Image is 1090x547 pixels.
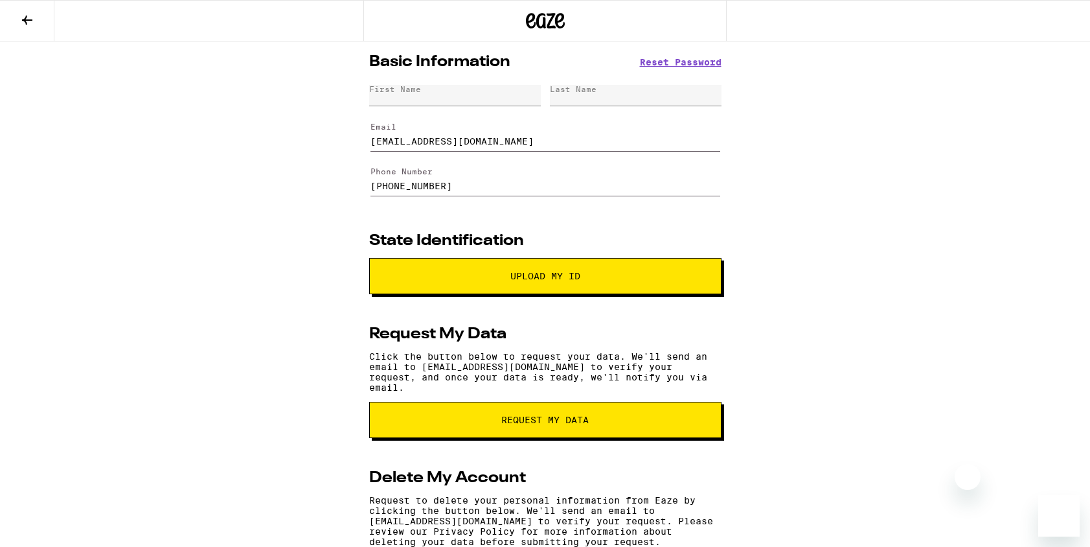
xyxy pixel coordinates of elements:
button: Reset Password [640,58,721,67]
h2: State Identification [369,233,524,249]
div: Last Name [550,85,596,93]
iframe: Button to launch messaging window [1038,495,1080,537]
form: Edit Email Address [369,111,721,156]
button: Upload My ID [369,258,721,294]
form: Edit Phone Number [369,156,721,202]
div: First Name [369,85,421,93]
span: request my data [501,415,589,425]
label: Phone Number [370,167,433,176]
button: request my data [369,402,721,438]
h2: Basic Information [369,54,510,70]
p: Request to delete your personal information from Eaze by clicking the button below. We'll send an... [369,495,721,547]
p: Click the button below to request your data. We'll send an email to [EMAIL_ADDRESS][DOMAIN_NAME] ... [369,351,721,393]
iframe: Close message [955,464,981,490]
span: Upload My ID [510,272,580,281]
h2: Request My Data [369,327,506,342]
label: Email [370,122,396,131]
h2: Delete My Account [369,471,526,486]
